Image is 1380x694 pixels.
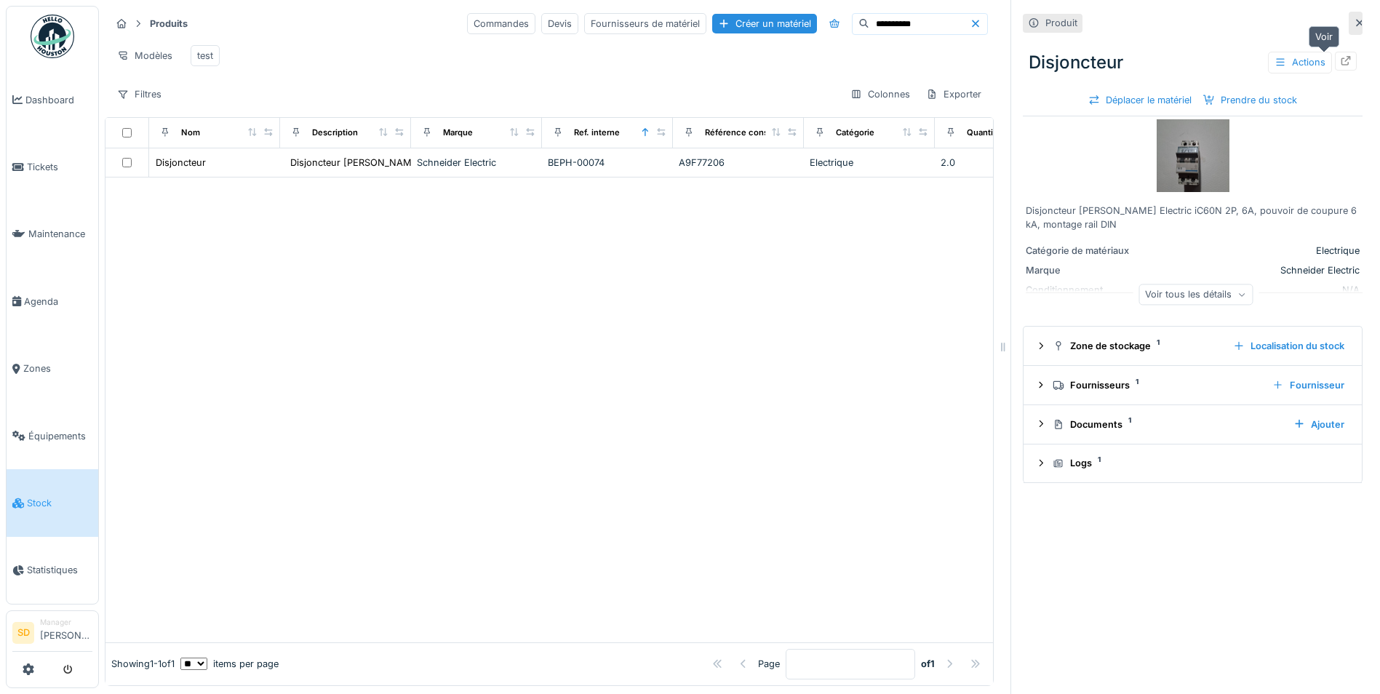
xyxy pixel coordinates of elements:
[7,402,98,469] a: Équipements
[144,17,194,31] strong: Produits
[541,13,578,34] div: Devis
[40,617,92,628] div: Manager
[574,127,620,139] div: Ref. interne
[111,45,179,66] div: Modèles
[27,496,92,510] span: Stock
[920,84,988,105] div: Exporter
[156,156,206,169] div: Disjoncteur
[1288,415,1350,434] div: Ajouter
[111,84,168,105] div: Filtres
[467,13,535,34] div: Commandes
[1227,336,1350,356] div: Localisation du stock
[7,335,98,402] a: Zones
[7,66,98,133] a: Dashboard
[181,127,200,139] div: Nom
[23,362,92,375] span: Zones
[844,84,917,105] div: Colonnes
[1045,16,1077,30] div: Produit
[1157,119,1229,192] img: Disjoncteur
[28,227,92,241] span: Maintenance
[27,563,92,577] span: Statistiques
[1053,418,1282,431] div: Documents
[197,49,213,63] div: test
[1053,339,1221,353] div: Zone de stockage
[1026,263,1135,277] div: Marque
[31,15,74,58] img: Badge_color-CXgf-gQk.svg
[548,156,667,169] div: BEPH-00074
[7,133,98,200] a: Tickets
[27,160,92,174] span: Tickets
[290,156,545,169] div: Disjoncteur [PERSON_NAME] Electric iC60N 2P, 6A, po...
[24,295,92,308] span: Agenda
[1138,284,1253,305] div: Voir tous les détails
[921,657,935,671] strong: of 1
[836,127,874,139] div: Catégorie
[1026,244,1135,258] div: Catégorie de matériaux
[12,622,34,644] li: SD
[312,127,358,139] div: Description
[584,13,706,34] div: Fournisseurs de matériel
[1309,26,1339,47] div: Voir
[7,268,98,335] a: Agenda
[28,429,92,443] span: Équipements
[1023,44,1363,81] div: Disjoncteur
[810,156,929,169] div: Electrique
[679,156,798,169] div: A9F77206
[1029,332,1356,359] summary: Zone de stockage1Localisation du stock
[967,127,1001,139] div: Quantité
[1141,244,1360,258] div: Electrique
[111,657,175,671] div: Showing 1 - 1 of 1
[1082,90,1197,110] div: Déplacer le matériel
[941,156,1060,169] div: 2.0
[1053,378,1261,392] div: Fournisseurs
[1026,204,1360,231] div: Disjoncteur [PERSON_NAME] Electric iC60N 2P, 6A, pouvoir de coupure 6 kA, montage rail DIN
[7,537,98,604] a: Statistiques
[1197,90,1303,110] div: Prendre du stock
[25,93,92,107] span: Dashboard
[443,127,473,139] div: Marque
[12,617,92,652] a: SD Manager[PERSON_NAME]
[712,14,817,33] div: Créer un matériel
[180,657,279,671] div: items per page
[1141,263,1360,277] div: Schneider Electric
[40,617,92,648] li: [PERSON_NAME]
[1029,411,1356,438] summary: Documents1Ajouter
[1267,375,1350,395] div: Fournisseur
[1029,372,1356,399] summary: Fournisseurs1Fournisseur
[417,156,536,169] div: Schneider Electric
[7,469,98,536] a: Stock
[1268,52,1332,73] div: Actions
[1029,450,1356,477] summary: Logs1
[1053,456,1344,470] div: Logs
[758,657,780,671] div: Page
[7,201,98,268] a: Maintenance
[705,127,800,139] div: Référence constructeur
